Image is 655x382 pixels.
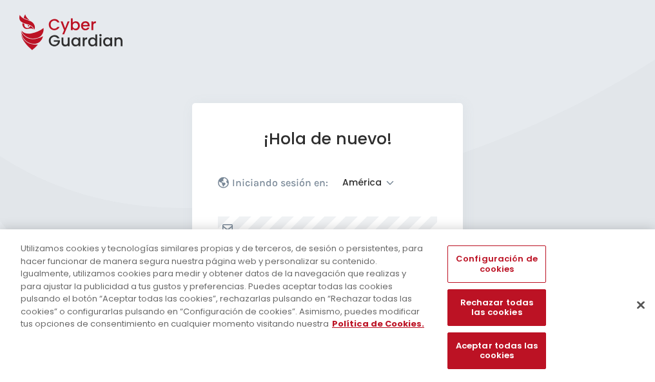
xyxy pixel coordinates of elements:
[447,245,545,282] button: Configuración de cookies, Abre el cuadro de diálogo del centro de preferencias.
[218,129,437,149] h1: ¡Hola de nuevo!
[232,177,328,189] p: Iniciando sesión en:
[332,318,424,330] a: Más información sobre su privacidad, se abre en una nueva pestaña
[447,332,545,369] button: Aceptar todas las cookies
[447,289,545,326] button: Rechazar todas las cookies
[21,242,428,330] div: Utilizamos cookies y tecnologías similares propias y de terceros, de sesión o persistentes, para ...
[627,291,655,319] button: Cerrar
